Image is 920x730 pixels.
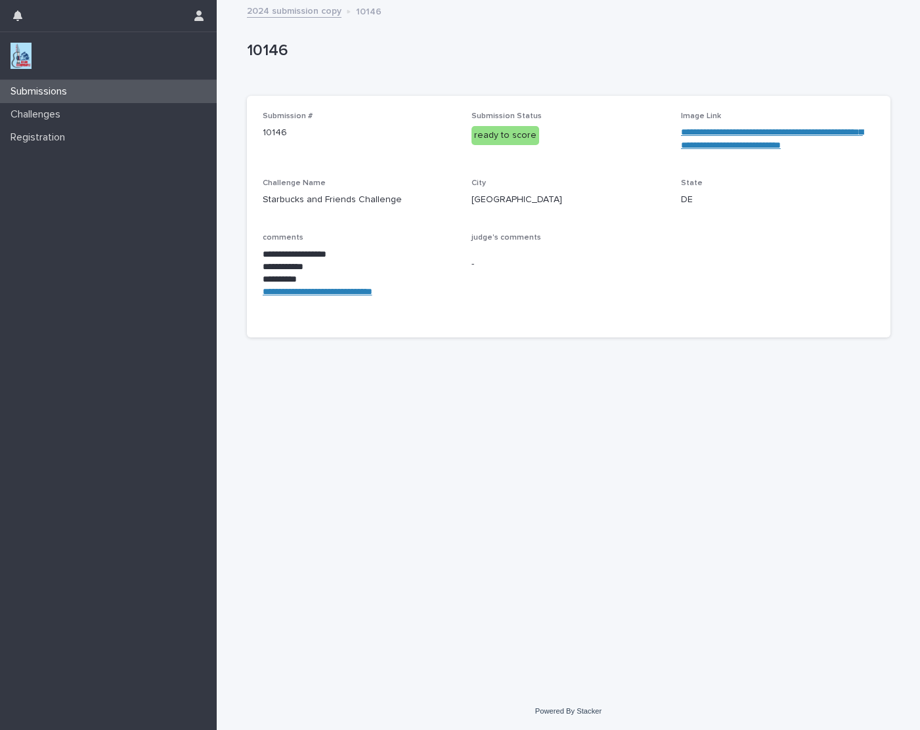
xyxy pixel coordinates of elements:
[263,234,303,242] span: comments
[11,43,32,69] img: jxsLJbdS1eYBI7rVAS4p
[263,126,456,140] p: 10146
[263,179,326,187] span: Challenge Name
[471,234,541,242] span: judge's comments
[5,131,76,144] p: Registration
[5,85,77,98] p: Submissions
[681,179,703,187] span: State
[247,3,341,18] a: 2024 submission copy
[471,179,486,187] span: City
[471,126,539,145] div: ready to score
[681,193,875,207] p: DE
[247,41,885,60] p: 10146
[471,257,665,271] p: -
[263,193,456,207] p: Starbucks and Friends Challenge
[471,112,542,120] span: Submission Status
[263,112,313,120] span: Submission #
[471,193,665,207] p: [GEOGRAPHIC_DATA]
[5,108,71,121] p: Challenges
[681,112,721,120] span: Image Link
[535,707,602,715] a: Powered By Stacker
[356,3,382,18] p: 10146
